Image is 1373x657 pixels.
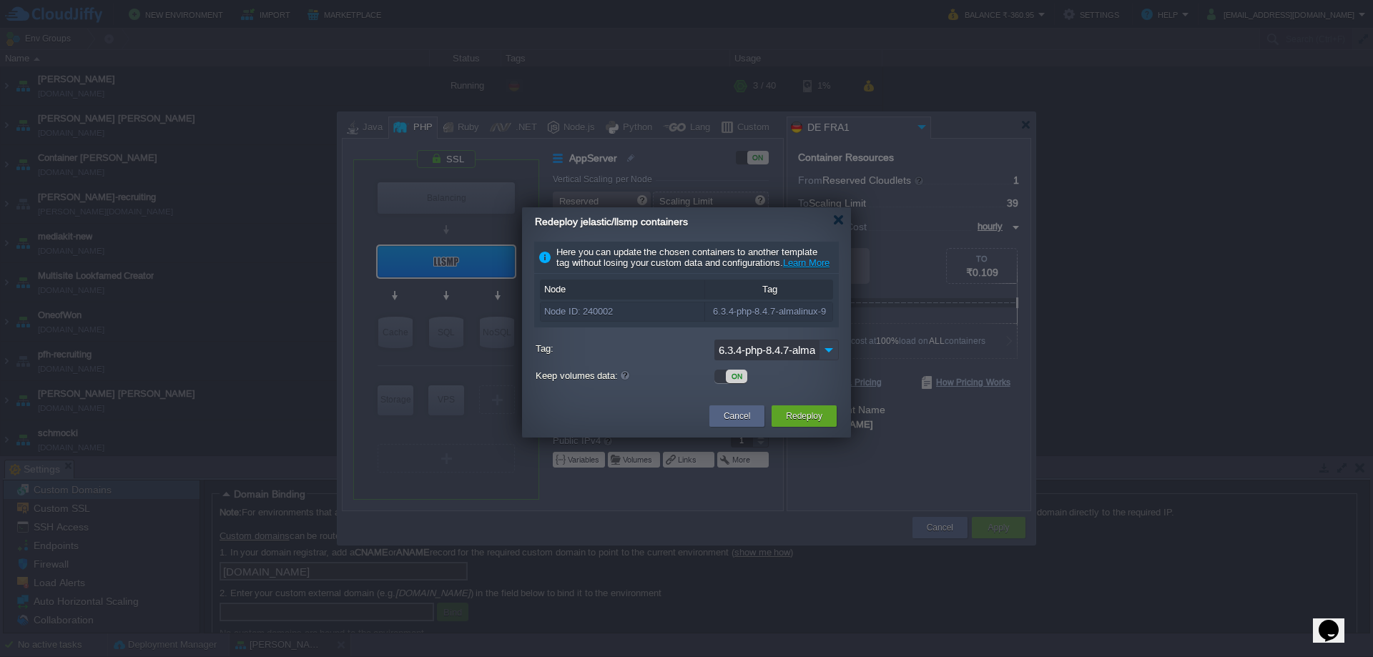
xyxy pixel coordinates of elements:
div: 6.3.4-php-8.4.7-almalinux-9 [705,302,834,321]
label: Keep volumes data: [536,367,711,385]
div: Node [541,280,704,299]
button: Cancel [724,409,750,423]
div: Here you can update the chosen containers to another template tag without losing your custom data... [534,242,839,274]
button: Redeploy [786,409,822,423]
div: Node ID: 240002 [541,302,704,321]
span: Redeploy jelastic/llsmp containers [535,216,688,227]
div: ON [726,370,747,383]
div: Tag [705,280,834,299]
label: Tag: [536,340,711,357]
iframe: chat widget [1313,600,1359,643]
a: Learn More [783,257,830,268]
